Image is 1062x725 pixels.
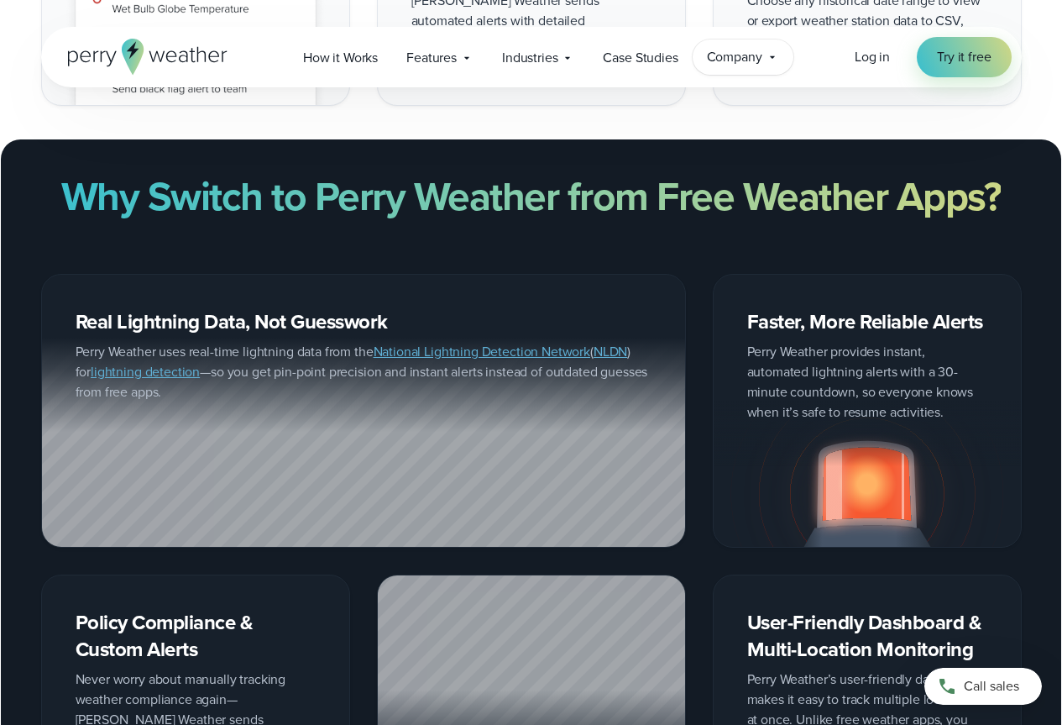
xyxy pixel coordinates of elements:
[917,37,1011,77] a: Try it free
[855,47,890,66] span: Log in
[603,48,677,68] span: Case Studies
[61,166,1002,226] strong: Why Switch to Perry Weather from Free Weather Apps?
[589,40,692,75] a: Case Studies
[855,47,890,67] a: Log in
[406,48,457,68] span: Features
[707,47,762,67] span: Company
[714,400,1021,547] img: lightning alert
[924,668,1042,705] a: Call sales
[502,48,557,68] span: Industries
[374,342,591,361] a: National Lightning Detection Network
[303,48,378,68] span: How it Works
[937,47,991,67] span: Try it free
[289,40,392,75] a: How it Works
[964,676,1019,696] span: Call sales
[91,362,200,381] a: lightning detection
[594,342,627,361] a: NLDN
